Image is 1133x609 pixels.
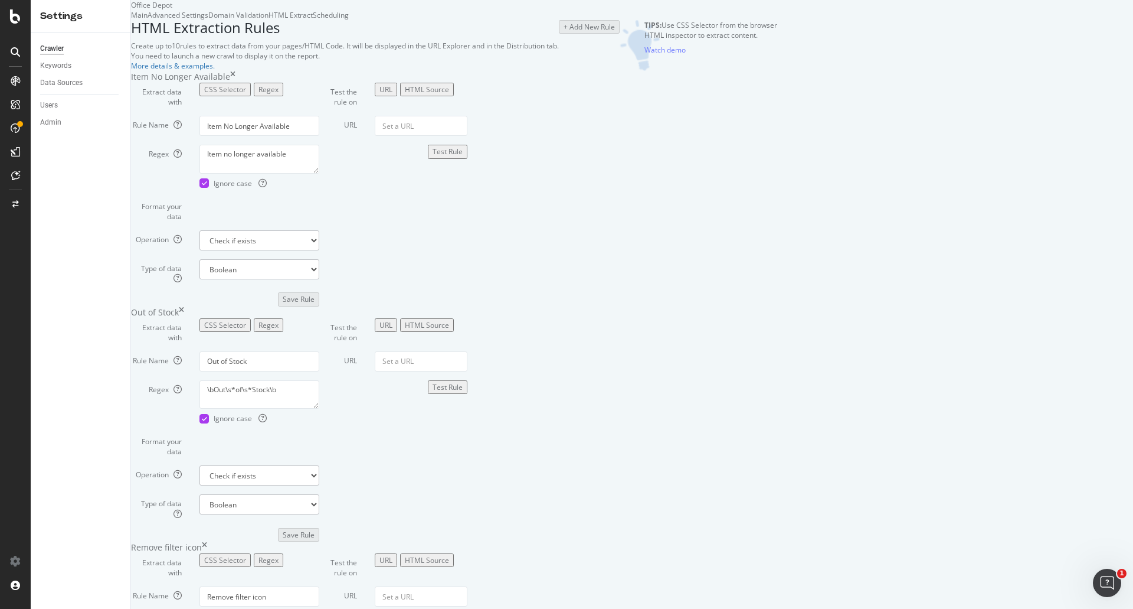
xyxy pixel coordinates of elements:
a: Admin [40,116,122,129]
div: Regex [258,555,279,565]
div: Test Rule [433,146,463,157]
div: Data Sources [40,77,83,89]
div: Advanced Settings [148,10,208,20]
div: Keywords [40,60,71,72]
textarea: Item no longer available [199,145,319,173]
label: Type of data [122,259,191,284]
button: Regex [254,318,283,332]
div: You need to launch a new crawl to display it on the report. [131,51,559,61]
img: DZQOUYU0WpgAAAAASUVORK5CYII= [620,20,660,71]
textarea: \bOut\s*of\s*Stock\b [199,380,319,409]
div: Out of Stock [131,307,179,318]
label: Rule Name [122,587,191,601]
div: Users [40,99,58,112]
div: CSS Selector [204,84,246,95]
label: URL [310,116,366,130]
label: Test the rule on [310,83,366,107]
button: + Add New Rule [559,20,620,34]
div: Regex [258,84,279,95]
div: HTML Source [405,84,449,95]
label: Operation [122,465,191,480]
h3: HTML Extraction Rules [131,20,559,35]
label: Test the rule on [310,318,366,343]
div: Regex [258,320,279,330]
button: URL [375,553,397,567]
div: HTML Source [405,320,449,330]
label: Rule Name [122,116,191,130]
label: Format your data [122,197,191,222]
button: Save Rule [278,292,319,306]
button: URL [375,83,397,96]
iframe: Intercom live chat [1093,569,1121,597]
span: 1 [1117,569,1127,578]
div: Domain Validation [208,10,268,20]
label: Regex [122,380,191,395]
span: Ignore case [214,178,267,188]
label: Operation [122,230,191,245]
label: URL [310,351,366,366]
label: Extract data with [122,553,191,578]
div: Item No Longer Available [131,71,230,83]
div: Create up to 10 rules to extract data from your pages/HTML Code. It will be displayed in the URL ... [131,41,559,51]
div: Save Rule [283,294,315,304]
button: CSS Selector [199,553,251,567]
div: Admin [40,116,61,129]
div: times [230,71,235,83]
span: Ignore case [214,413,267,424]
button: HTML Source [400,83,454,96]
button: CSS Selector [199,83,251,96]
label: Rule Name [122,351,191,366]
div: CSS Selector [204,555,246,565]
div: Save Rule [283,530,315,540]
label: Extract data with [122,318,191,343]
div: Main [131,10,148,20]
input: Set a URL [375,351,467,372]
div: Watch demo [644,45,686,55]
div: Remove filter icon [131,542,202,553]
div: URL [379,555,392,565]
div: URL [379,84,392,95]
button: Test Rule [428,380,467,394]
input: Set a URL [375,116,467,136]
button: HTML Source [400,318,454,332]
input: Set a URL [375,587,467,607]
button: Watch demo [644,41,686,60]
a: Data Sources [40,77,122,89]
label: Regex [122,145,191,159]
div: HTML inspector to extract content. [644,30,777,40]
div: Test Rule [433,382,463,392]
div: HTML Source [405,555,449,565]
a: Keywords [40,60,122,72]
a: Crawler [40,43,122,55]
button: URL [375,318,397,332]
div: URL [379,320,392,330]
div: times [179,307,184,318]
label: Type of data [122,494,191,519]
input: Provide a name [199,116,319,136]
button: CSS Selector [199,318,251,332]
div: Crawler [40,43,64,55]
div: HTML Extract [268,10,313,20]
div: CSS Selector [204,320,246,330]
button: Regex [254,83,283,96]
a: Users [40,99,122,112]
input: Provide a name [199,351,319,372]
div: Use CSS Selector from the browser [644,20,777,30]
button: Test Rule [428,145,467,158]
strong: TIPS: [644,20,662,30]
input: Provide a name [199,587,319,607]
a: More details & examples. [131,61,215,71]
label: Format your data [122,432,191,457]
button: Regex [254,553,283,567]
div: times [202,542,207,553]
button: Save Rule [278,528,319,542]
label: Test the rule on [310,553,366,578]
div: Scheduling [313,10,349,20]
label: URL [310,587,366,601]
button: HTML Source [400,553,454,567]
label: Extract data with [122,83,191,107]
div: + Add New Rule [564,22,615,32]
div: Settings [40,9,121,23]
